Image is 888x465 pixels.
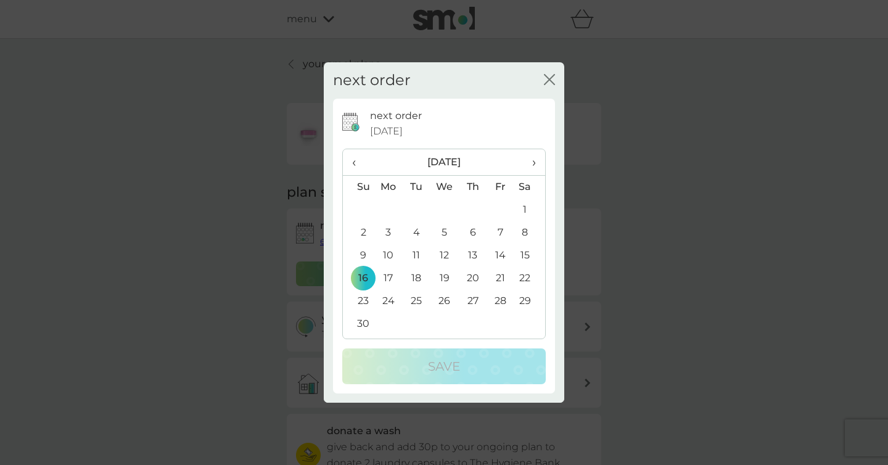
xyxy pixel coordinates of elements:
[403,267,430,290] td: 18
[374,221,403,244] td: 3
[544,74,555,87] button: close
[342,348,546,384] button: Save
[459,267,487,290] td: 20
[370,123,403,139] span: [DATE]
[459,175,487,199] th: Th
[430,290,459,313] td: 26
[428,356,460,376] p: Save
[374,290,403,313] td: 24
[514,175,545,199] th: Sa
[524,149,536,175] span: ›
[514,290,545,313] td: 29
[333,72,411,89] h2: next order
[374,267,403,290] td: 17
[459,290,487,313] td: 27
[352,149,365,175] span: ‹
[374,149,514,176] th: [DATE]
[487,221,514,244] td: 7
[370,108,422,124] p: next order
[343,221,374,244] td: 2
[403,175,430,199] th: Tu
[514,267,545,290] td: 22
[343,244,374,267] td: 9
[430,244,459,267] td: 12
[374,175,403,199] th: Mo
[403,290,430,313] td: 25
[403,244,430,267] td: 11
[514,199,545,221] td: 1
[403,221,430,244] td: 4
[487,244,514,267] td: 14
[374,244,403,267] td: 10
[430,267,459,290] td: 19
[343,267,374,290] td: 16
[487,290,514,313] td: 28
[343,175,374,199] th: Su
[514,221,545,244] td: 8
[459,221,487,244] td: 6
[430,221,459,244] td: 5
[343,290,374,313] td: 23
[487,175,514,199] th: Fr
[514,244,545,267] td: 15
[343,313,374,335] td: 30
[430,175,459,199] th: We
[459,244,487,267] td: 13
[487,267,514,290] td: 21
